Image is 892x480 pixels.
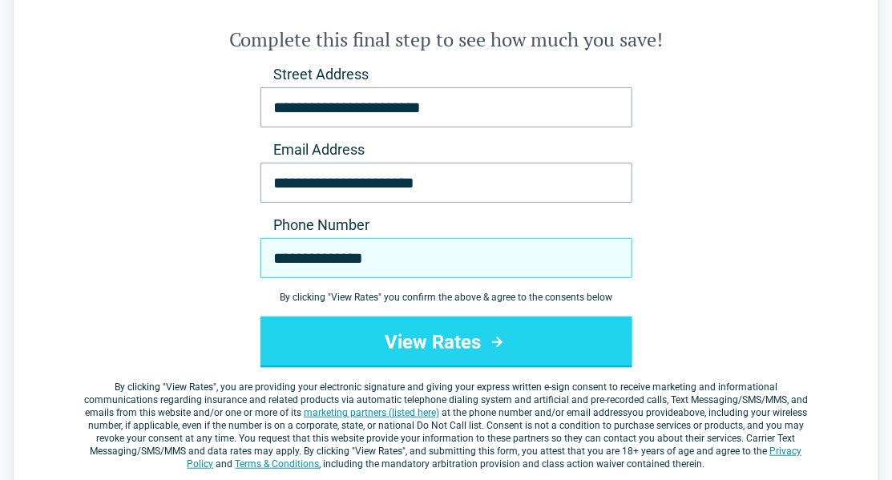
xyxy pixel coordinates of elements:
label: By clicking " ", you are providing your electronic signature and giving your express written e-si... [78,381,814,470]
a: marketing partners (listed here) [304,407,439,418]
label: Phone Number [260,216,632,235]
div: By clicking " View Rates " you confirm the above & agree to the consents below [260,291,632,304]
a: Terms & Conditions [236,458,320,470]
label: Street Address [260,65,632,84]
label: Email Address [260,140,632,159]
span: View Rates [166,381,213,393]
button: View Rates [260,317,632,368]
h2: Complete this final step to see how much you save! [78,26,814,52]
